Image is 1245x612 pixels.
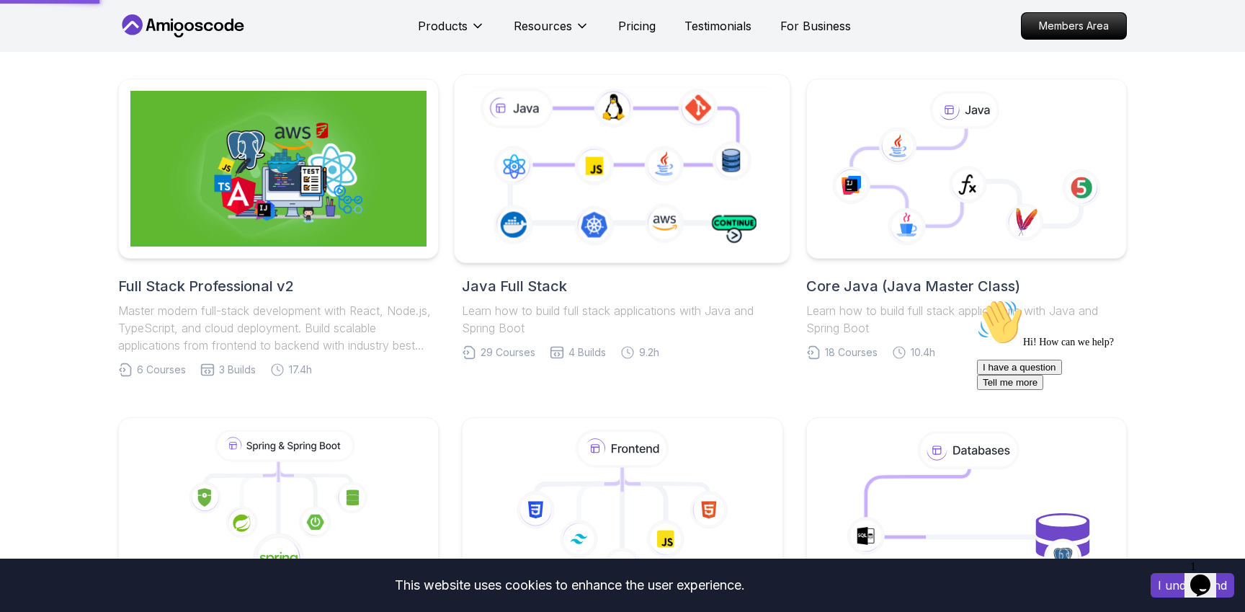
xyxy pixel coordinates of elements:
h2: Full Stack Professional v2 [118,276,439,296]
a: Full Stack Professional v2Full Stack Professional v2Master modern full-stack development with Rea... [118,79,439,377]
div: This website uses cookies to enhance the user experience. [11,569,1129,601]
p: Members Area [1022,13,1126,39]
iframe: chat widget [971,293,1231,547]
p: Learn how to build full stack applications with Java and Spring Boot [806,302,1127,337]
img: Full Stack Professional v2 [130,91,427,247]
a: Testimonials [684,17,751,35]
span: 17.4h [289,363,312,377]
div: 👋Hi! How can we help?I have a questionTell me more [6,6,265,97]
span: Hi! How can we help? [6,43,143,54]
button: Tell me more [6,81,72,97]
span: 3 Builds [219,363,256,377]
span: 9.2h [639,345,659,360]
iframe: chat widget [1184,554,1231,598]
p: Learn how to build full stack applications with Java and Spring Boot [462,302,782,337]
p: Master modern full-stack development with React, Node.js, TypeScript, and cloud deployment. Build... [118,302,439,354]
a: Pricing [618,17,656,35]
h2: Core Java (Java Master Class) [806,276,1127,296]
span: 6 Courses [137,363,186,377]
a: Members Area [1021,12,1127,40]
img: :wave: [6,6,52,52]
a: For Business [780,17,851,35]
p: Resources [514,17,572,35]
button: Resources [514,17,589,46]
span: 4 Builds [568,345,606,360]
button: Products [418,17,485,46]
span: 29 Courses [481,345,535,360]
span: 18 Courses [825,345,878,360]
a: Core Java (Java Master Class)Learn how to build full stack applications with Java and Spring Boot... [806,79,1127,360]
button: I have a question [6,66,91,81]
h2: Java Full Stack [462,276,782,296]
a: Java Full StackLearn how to build full stack applications with Java and Spring Boot29 Courses4 Bu... [462,79,782,360]
span: 10.4h [911,345,935,360]
p: Products [418,17,468,35]
button: Accept cookies [1151,573,1234,598]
